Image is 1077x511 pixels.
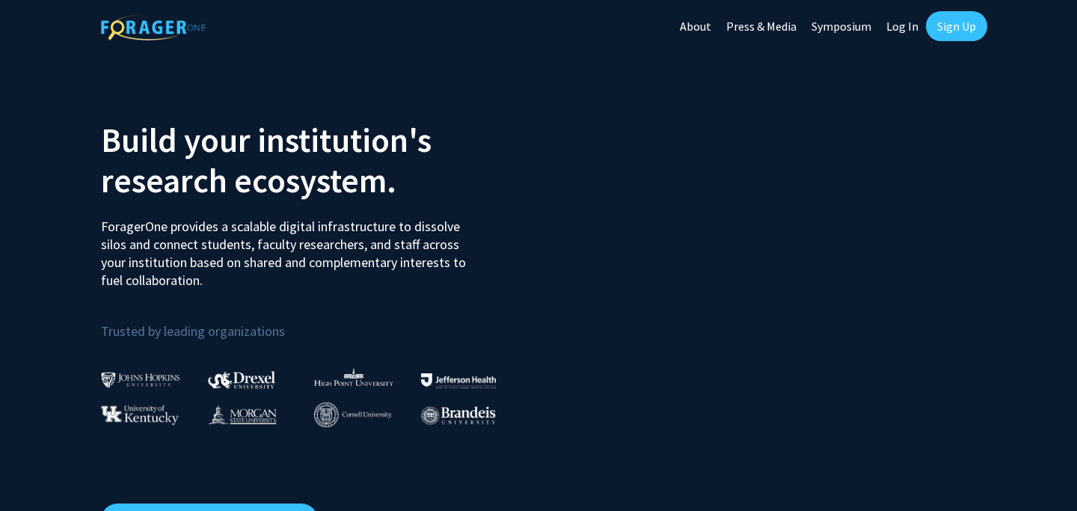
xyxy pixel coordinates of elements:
h2: Build your institution's research ecosystem. [101,120,527,201]
img: Drexel University [208,371,275,388]
img: Johns Hopkins University [101,372,180,388]
img: Thomas Jefferson University [421,373,496,388]
p: Trusted by leading organizations [101,302,527,343]
img: Brandeis University [421,406,496,425]
img: High Point University [314,368,393,386]
img: Cornell University [314,403,392,427]
img: ForagerOne Logo [101,14,206,40]
img: Morgan State University [208,405,277,424]
img: University of Kentucky [101,405,179,425]
p: ForagerOne provides a scalable digital infrastructure to dissolve silos and connect students, fac... [101,206,476,290]
a: Sign Up [926,11,987,41]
